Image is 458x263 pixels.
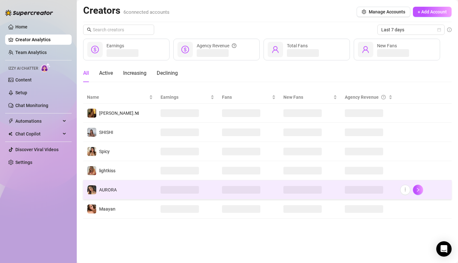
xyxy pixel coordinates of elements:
[123,9,170,15] span: 6 connected accounts
[381,94,386,101] span: question-circle
[41,63,51,72] img: AI Chatter
[447,27,452,32] span: info-circle
[87,185,96,194] img: AURORA
[87,128,96,137] img: SHISHI
[15,160,32,165] a: Settings
[87,205,96,213] img: Maayan
[15,50,47,55] a: Team Analytics
[8,66,38,72] span: Izzy AI Chatter
[357,7,410,17] button: Manage Accounts
[15,103,48,108] a: Chat Monitoring
[272,46,279,53] span: user
[15,147,59,152] a: Discover Viral Videos
[83,4,170,17] h2: Creators
[15,129,61,139] span: Chat Copilot
[83,91,157,104] th: Name
[87,27,91,32] span: search
[413,7,452,17] button: + Add Account
[5,10,53,16] img: logo-BBDzfeDw.svg
[413,185,423,195] button: right
[157,69,178,77] div: Declining
[15,77,32,82] a: Content
[222,94,271,101] span: Fans
[15,90,27,95] a: Setup
[15,116,61,126] span: Automations
[15,24,28,29] a: Home
[83,69,89,77] div: All
[197,42,236,49] div: Agency Revenue
[91,46,99,53] span: dollar-circle
[369,9,405,14] span: Manage Accounts
[437,28,441,32] span: calendar
[87,147,96,156] img: Spicy
[99,187,117,192] span: AURORA
[87,166,96,175] img: lightkiss
[93,26,145,33] input: Search creators
[99,168,115,173] span: lightkiss
[436,241,452,257] div: Open Intercom Messenger
[161,94,209,101] span: Earnings
[362,10,366,14] span: setting
[107,43,124,48] span: Earnings
[280,91,341,104] th: New Fans
[218,91,280,104] th: Fans
[99,69,113,77] div: Active
[403,187,407,192] span: more
[232,42,236,49] span: question-circle
[287,43,308,48] span: Total Fans
[381,25,441,35] span: Last 7 days
[362,46,369,53] span: user
[8,132,12,136] img: Chat Copilot
[15,35,67,45] a: Creator Analytics
[87,94,148,101] span: Name
[283,94,332,101] span: New Fans
[181,46,189,53] span: dollar-circle
[345,94,387,101] div: Agency Revenue
[418,9,447,14] span: + Add Account
[416,188,420,192] span: right
[99,130,113,135] span: SHISHI
[87,109,96,118] img: 𝐀𝐧𝐧𝐚.𝐌
[99,111,139,116] span: [PERSON_NAME].𝐌
[99,149,110,154] span: Spicy
[123,69,146,77] div: Increasing
[99,206,115,212] span: Maayan
[157,91,218,104] th: Earnings
[8,119,13,124] span: thunderbolt
[377,43,397,48] span: New Fans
